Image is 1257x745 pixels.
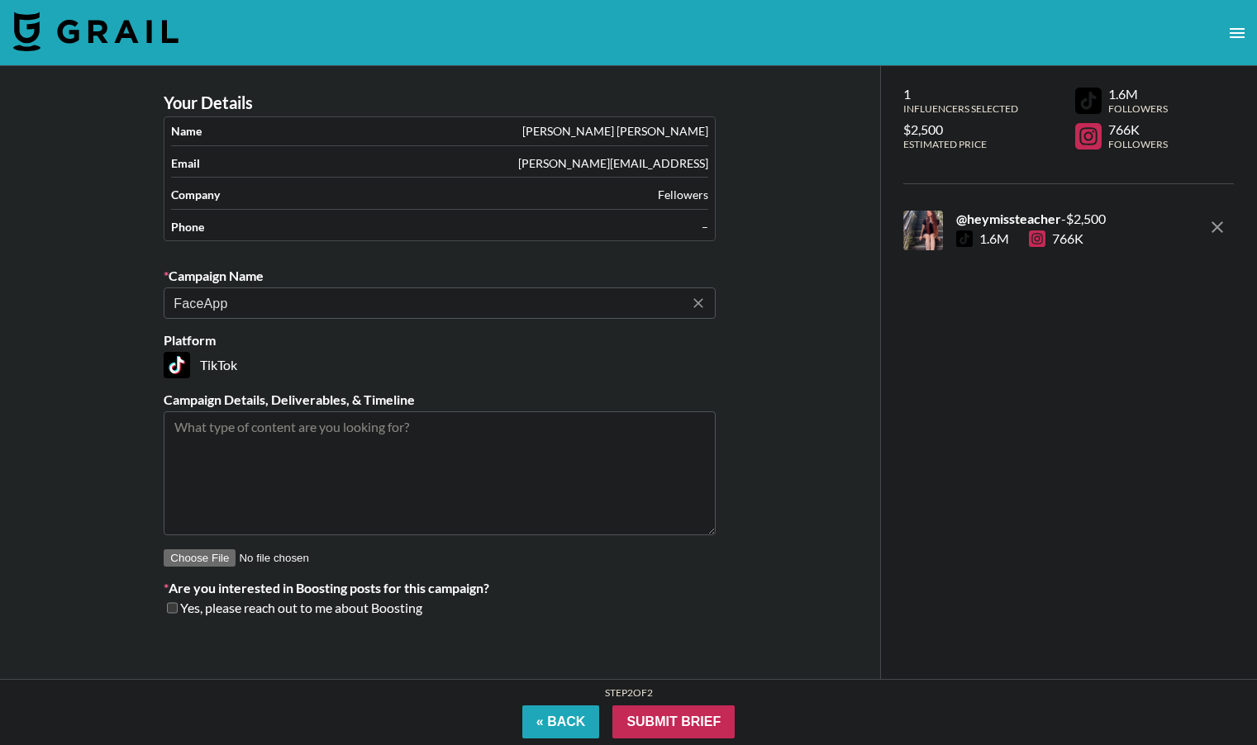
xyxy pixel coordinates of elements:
div: 1.6M [1108,86,1168,102]
label: Campaign Details, Deliverables, & Timeline [164,391,716,408]
strong: Name [171,124,202,139]
strong: Company [171,187,220,202]
span: Yes, please reach out to me about Boosting [180,600,422,616]
div: 1.6M [979,230,1009,247]
strong: @ heymissteacher [956,211,1061,226]
img: Grail Talent [13,12,179,51]
div: 1 [903,86,1018,102]
div: Estimated Price [903,138,1018,150]
div: TikTok [164,352,716,378]
input: Old Town Road - Lil Nas X + Billy Ray Cyrus [174,294,683,313]
button: Clear [687,292,710,315]
div: 766K [1029,230,1083,247]
strong: Phone [171,220,204,235]
div: Step 2 of 2 [605,686,653,699]
div: Followers [1108,102,1168,115]
div: - $ 2,500 [956,211,1106,227]
strong: Your Details [164,93,253,113]
div: [PERSON_NAME][EMAIL_ADDRESS] [518,156,708,171]
div: 766K [1108,121,1168,138]
div: [PERSON_NAME] [PERSON_NAME] [522,124,708,139]
label: Platform [164,332,716,349]
img: TikTok [164,352,190,378]
button: remove [1201,211,1234,244]
button: « Back [522,705,600,738]
div: Influencers Selected [903,102,1018,115]
div: Followers [1108,138,1168,150]
div: $2,500 [903,121,1018,138]
input: Submit Brief [612,705,735,738]
label: Are you interested in Boosting posts for this campaign? [164,580,716,596]
div: – [702,220,708,235]
button: open drawer [1221,17,1254,50]
div: Fellowers [658,187,708,202]
strong: Email [171,156,200,171]
label: Campaign Name [164,268,716,284]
